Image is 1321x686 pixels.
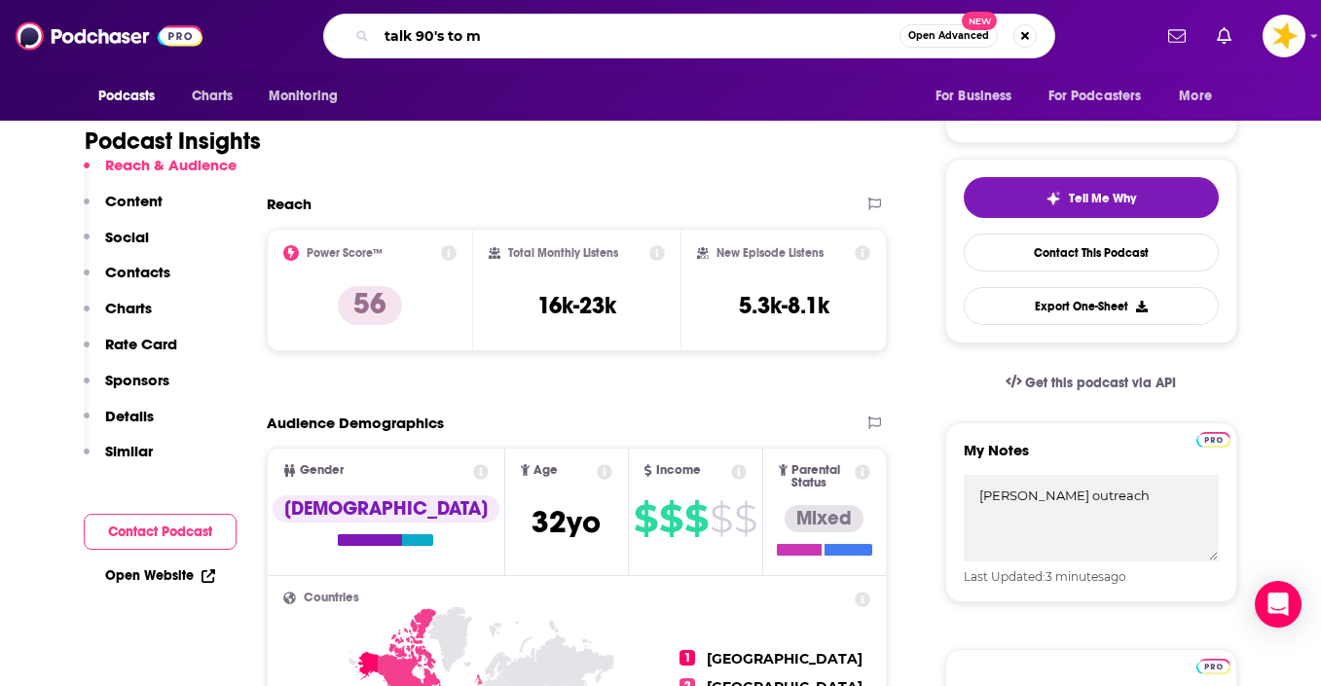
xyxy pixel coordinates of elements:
button: Sponsors [84,371,169,407]
p: Rate Card [105,335,177,353]
span: Charts [192,83,234,110]
span: New [962,12,997,30]
h2: Power Score™ [307,246,383,260]
h1: Podcast Insights [85,126,261,156]
button: tell me why sparkleTell Me Why [964,177,1219,218]
button: Similar [84,442,153,478]
button: Contacts [84,263,170,299]
span: Last Updated: ago [964,569,1126,584]
span: More [1179,83,1212,110]
span: For Podcasters [1048,83,1142,110]
button: Rate Card [84,335,177,371]
span: $ [684,503,708,534]
span: $ [634,503,657,534]
img: Podchaser Pro [1196,659,1230,674]
a: Contact This Podcast [964,234,1219,271]
a: Get this podcast via API [990,359,1193,407]
button: Charts [84,299,152,335]
span: $ [734,503,756,534]
div: [DEMOGRAPHIC_DATA] [273,495,499,523]
span: Podcasts [98,83,156,110]
span: Monitoring [269,83,338,110]
button: Show profile menu [1263,15,1305,57]
h3: 5.3k-8.1k [739,291,829,320]
label: My Notes [964,441,1219,475]
button: Contact Podcast [84,514,237,550]
button: open menu [255,78,363,115]
p: Sponsors [105,371,169,389]
p: Details [105,407,154,425]
span: For Business [936,83,1012,110]
div: Open Intercom Messenger [1255,581,1302,628]
button: Social [84,228,149,264]
a: Show notifications dropdown [1160,19,1193,53]
button: Details [84,407,154,443]
h2: Audience Demographics [267,414,444,432]
p: Reach & Audience [105,156,237,174]
h2: Reach [267,195,312,213]
img: User Profile [1263,15,1305,57]
img: Podchaser - Follow, Share and Rate Podcasts [16,18,202,54]
span: 3 minutes [1046,569,1104,584]
button: open menu [1165,78,1236,115]
span: Get this podcast via API [1025,375,1176,391]
p: Contacts [105,263,170,281]
img: tell me why sparkle [1046,191,1061,206]
button: Open AdvancedNew [899,24,998,48]
a: Pro website [1196,656,1230,674]
button: open menu [922,78,1037,115]
span: Income [656,464,701,477]
p: Similar [105,442,153,460]
textarea: [PERSON_NAME] outreach [964,475,1219,561]
h3: 16k-23k [537,291,616,320]
button: Reach & Audience [84,156,237,192]
a: Open Website [105,567,215,584]
button: open menu [85,78,181,115]
p: Charts [105,299,152,317]
span: Parental Status [791,464,852,489]
span: Gender [300,464,344,477]
a: Pro website [1196,429,1230,448]
button: open menu [1036,78,1170,115]
span: Countries [304,592,359,604]
p: Social [105,228,149,246]
input: Search podcasts, credits, & more... [377,20,899,52]
span: $ [659,503,682,534]
span: Tell Me Why [1069,191,1136,206]
span: Age [533,464,558,477]
span: $ [710,503,732,534]
span: 32 yo [532,503,601,541]
span: 1 [679,650,695,666]
a: Charts [179,78,245,115]
h2: Total Monthly Listens [508,246,618,260]
button: Content [84,192,163,228]
a: Show notifications dropdown [1209,19,1239,53]
div: Search podcasts, credits, & more... [323,14,1055,58]
h2: New Episode Listens [716,246,824,260]
div: Mixed [785,505,863,532]
span: Logged in as Spreaker_Prime [1263,15,1305,57]
span: Open Advanced [908,31,989,41]
p: Content [105,192,163,210]
p: 56 [338,286,402,325]
img: Podchaser Pro [1196,432,1230,448]
button: Export One-Sheet [964,287,1219,325]
span: [GEOGRAPHIC_DATA] [707,650,862,668]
